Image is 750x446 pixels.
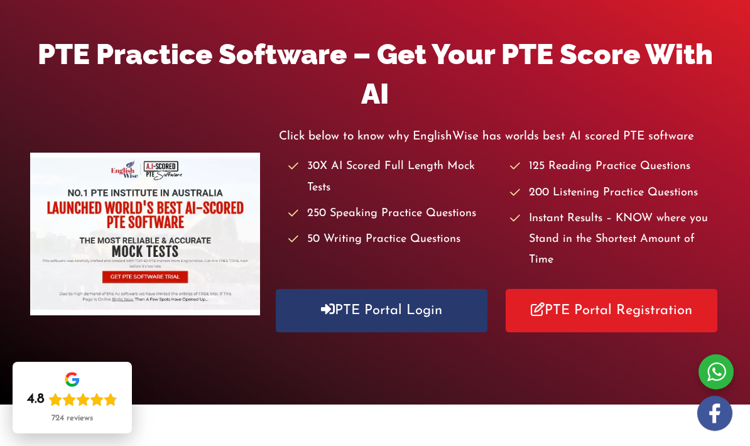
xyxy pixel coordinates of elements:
li: Instant Results – KNOW where you Stand in the Shortest Amount of Time [510,209,720,271]
img: pte-institute-main [30,153,260,315]
a: PTE Portal Registration [506,289,717,332]
li: 50 Writing Practice Questions [288,229,498,250]
div: 724 reviews [52,413,93,423]
a: PTE Portal Login [276,289,487,332]
li: 30X AI Scored Full Length Mock Tests [288,156,498,199]
img: white-facebook.png [697,396,732,431]
li: 250 Speaking Practice Questions [288,204,498,224]
div: 4.8 [27,391,45,408]
h1: PTE Practice Software – Get Your PTE Score With AI [30,35,720,114]
li: 125 Reading Practice Questions [510,156,720,177]
div: Rating: 4.8 out of 5 [27,391,117,408]
li: 200 Listening Practice Questions [510,183,720,204]
p: Click below to know why EnglishWise has worlds best AI scored PTE software [279,126,720,147]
